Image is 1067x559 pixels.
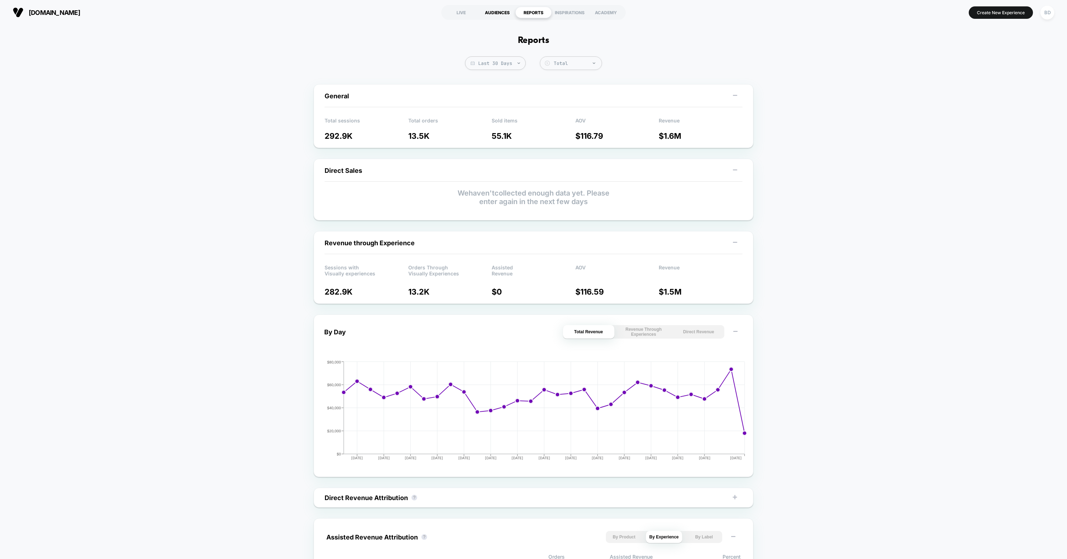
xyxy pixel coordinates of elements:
div: Direct Revenue Attribution [325,494,408,502]
tspan: [DATE] [538,456,550,460]
p: 282.9K [325,287,408,296]
tspan: $80,000 [327,360,341,364]
tspan: [DATE] [730,456,742,460]
div: AUDIENCES [479,7,515,18]
tspan: [DATE] [431,456,443,460]
tspan: $20,000 [327,429,341,433]
span: [DOMAIN_NAME] [29,9,80,16]
p: Total orders [408,117,492,128]
h1: Reports [518,35,549,46]
div: Total [554,60,598,66]
img: Visually logo [13,7,23,18]
p: Assisted Revenue [492,264,575,275]
tspan: [DATE] [512,456,523,460]
span: Direct Sales [325,167,362,174]
tspan: [DATE] [378,456,390,460]
img: end [593,62,595,64]
tspan: [DATE] [351,456,363,460]
p: We haven't collected enough data yet. Please enter again in the next few days [325,189,742,206]
button: ? [421,534,427,540]
tspan: [DATE] [405,456,416,460]
p: $ 1.6M [659,131,742,141]
p: 292.9K [325,131,408,141]
button: ? [411,495,417,500]
tspan: [DATE] [458,456,470,460]
button: BD [1038,5,1056,20]
div: BD [1040,6,1054,20]
p: 55.1K [492,131,575,141]
button: Create New Experience [969,6,1033,19]
img: calendar [471,61,475,65]
button: Direct Revenue [673,325,724,339]
tspan: [DATE] [592,456,603,460]
div: LIVE [443,7,479,18]
span: Revenue through Experience [325,239,415,247]
tspan: $0 [337,452,341,456]
p: $ 116.59 [575,287,659,296]
p: $ 116.79 [575,131,659,141]
p: $ 1.5M [659,287,742,296]
p: Orders Through Visually Experiences [408,264,492,275]
tspan: [DATE] [672,456,684,460]
div: ACADEMY [588,7,624,18]
button: Revenue Through Experiences [618,325,669,339]
p: $ 0 [492,287,575,296]
div: Assisted Revenue Attribution [326,533,418,541]
div: INSPIRATIONS [552,7,588,18]
div: By Day [324,328,346,336]
tspan: $ [546,61,548,65]
tspan: $60,000 [327,383,341,387]
tspan: [DATE] [645,456,657,460]
p: 13.5K [408,131,492,141]
button: Total Revenue [563,325,614,339]
tspan: $40,000 [327,406,341,410]
p: Revenue [659,117,742,128]
button: By Experience [646,531,682,543]
img: end [518,62,520,64]
tspan: [DATE] [565,456,577,460]
span: General [325,92,349,100]
tspan: [DATE] [699,456,711,460]
button: By Label [686,531,722,543]
p: 13.2K [408,287,492,296]
p: AOV [575,264,659,275]
p: Sold items [492,117,575,128]
button: [DOMAIN_NAME] [11,7,82,18]
div: REPORTS [515,7,552,18]
p: Sessions with Visually experiences [325,264,408,275]
p: AOV [575,117,659,128]
button: By Product [606,531,642,543]
tspan: [DATE] [485,456,497,460]
tspan: [DATE] [619,456,630,460]
span: Last 30 Days [465,56,526,70]
p: Total sessions [325,117,408,128]
p: Revenue [659,264,742,275]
